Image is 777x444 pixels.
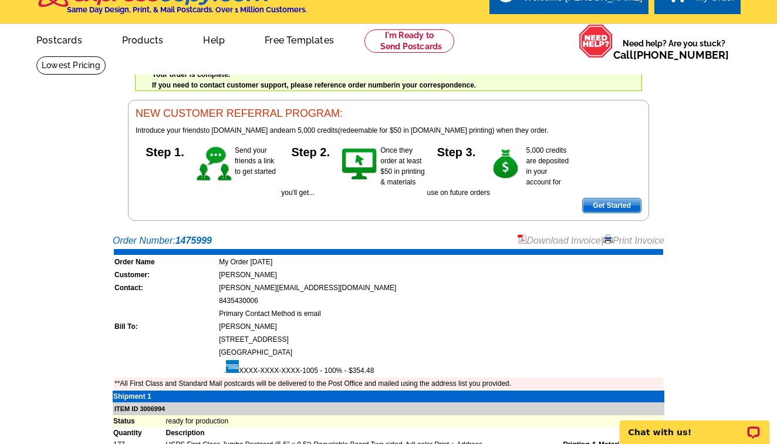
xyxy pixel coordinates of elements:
[218,269,663,281] td: [PERSON_NAME]
[582,198,641,213] a: Get Started
[218,347,663,358] td: [GEOGRAPHIC_DATA]
[114,321,217,332] td: Bill To:
[427,146,569,197] span: 5,000 credits are deposited in your account for use on future orders
[282,126,338,134] span: earn 5,000 credits
[18,25,101,53] a: Postcards
[136,145,194,157] h5: Step 1.
[579,24,613,58] img: help
[583,199,641,213] span: Get Started
[184,25,244,53] a: Help
[613,38,735,61] span: Need help? Are you stuck?
[235,146,276,176] span: Send your friends a link to get started
[194,145,235,184] img: step-1.gif
[136,107,641,120] h3: NEW CUSTOMER REFERRAL PROGRAM:
[246,25,353,53] a: Free Templates
[218,308,663,319] td: Primary Contact Method is email
[136,126,204,134] span: Introduce your friends
[113,402,664,416] td: ITEM ID 3006994
[175,236,212,245] strong: 1475999
[152,70,230,79] strong: Your order is complete.
[114,256,217,268] td: Order Name
[281,146,424,197] span: Once they order at least $50 in printing & materials you'll get...
[427,145,486,157] h5: Step 3.
[165,427,632,439] td: Description
[113,427,165,439] td: Quantity
[218,359,663,376] td: XXXX-XXXX-XXXX-1005 - 100% - $354.48
[603,236,664,245] a: Print Invoice
[103,25,183,53] a: Products
[603,234,613,244] img: small-print-icon.gif
[340,145,380,184] img: step-2.gif
[218,256,663,268] td: My Order [DATE]
[486,145,526,184] img: step-3.gif
[113,415,165,427] td: Status
[107,92,119,93] img: u
[218,295,663,307] td: 8435430006
[518,234,527,244] img: small-pdf-icon.gif
[114,269,217,281] td: Customer:
[165,415,664,427] td: ready for production
[218,282,663,294] td: [PERSON_NAME][EMAIL_ADDRESS][DOMAIN_NAME]
[113,391,165,402] td: Shipment 1
[136,125,641,136] p: to [DOMAIN_NAME] and (redeemable for $50 in [DOMAIN_NAME] printing) when they order.
[518,236,601,245] a: Download Invoice
[281,145,340,157] h5: Step 2.
[518,234,665,248] div: |
[219,360,239,373] img: amex.gif
[114,378,663,389] td: **All First Class and Standard Mail postcards will be delivered to the Post Office and mailed usi...
[114,282,217,294] td: Contact:
[612,407,777,444] iframe: LiveChat chat widget
[218,321,663,332] td: [PERSON_NAME]
[67,5,307,14] h4: Same Day Design, Print, & Mail Postcards. Over 1 Million Customers.
[633,49,729,61] a: [PHONE_NUMBER]
[218,334,663,345] td: [STREET_ADDRESS]
[613,49,729,61] span: Call
[113,234,664,248] div: Order Number:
